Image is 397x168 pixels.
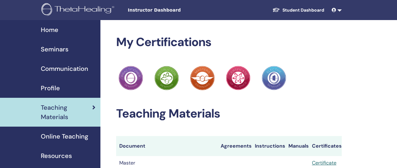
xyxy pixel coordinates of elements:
a: Student Dashboard [267,4,329,16]
span: Instructor Dashboard [128,7,222,13]
th: Certificates [309,136,342,156]
th: Manuals [285,136,309,156]
span: Communication [41,64,88,73]
span: Resources [41,151,72,160]
h2: My Certifications [116,35,342,50]
span: Profile [41,83,60,93]
th: Instructions [252,136,285,156]
span: Teaching Materials [41,103,92,122]
img: Practitioner [262,66,286,90]
img: logo.png [41,3,116,17]
a: Certificate [312,160,336,166]
th: Document [116,136,217,156]
span: Seminars [41,45,68,54]
th: Agreements [217,136,252,156]
h2: Teaching Materials [116,107,342,121]
span: Home [41,25,58,34]
img: Practitioner [190,66,215,90]
img: Practitioner [154,66,179,90]
img: Practitioner [226,66,250,90]
img: graduation-cap-white.svg [272,7,280,13]
img: Practitioner [119,66,143,90]
span: Online Teaching [41,132,88,141]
